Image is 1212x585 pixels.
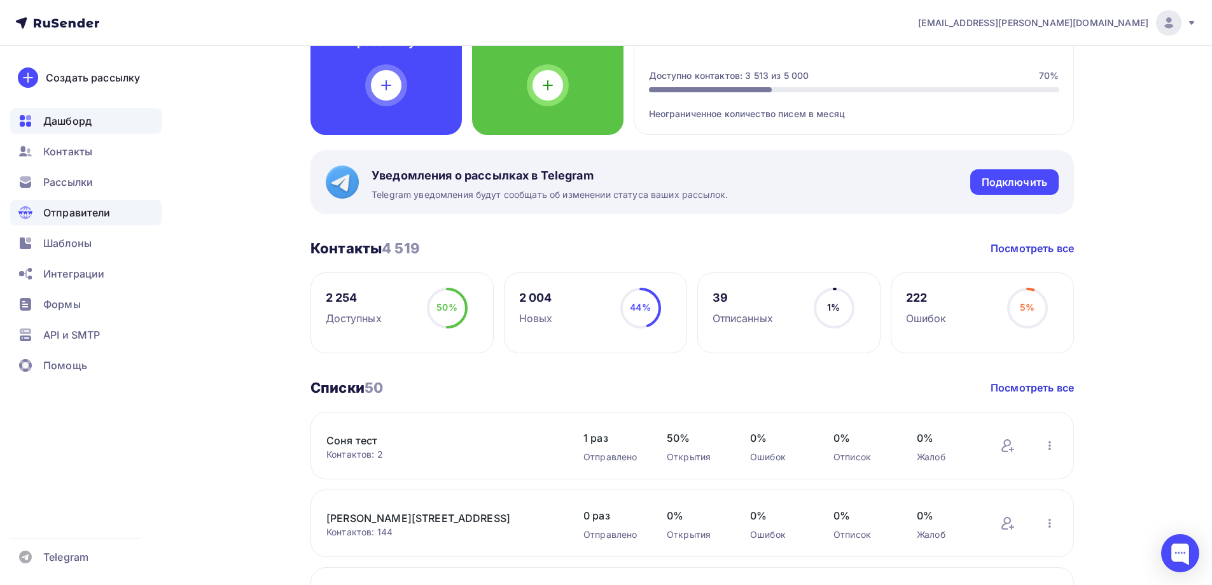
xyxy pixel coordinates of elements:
[750,528,808,541] div: Ошибок
[918,17,1148,29] span: [EMAIL_ADDRESS][PERSON_NAME][DOMAIN_NAME]
[918,10,1197,36] a: [EMAIL_ADDRESS][PERSON_NAME][DOMAIN_NAME]
[667,508,725,523] span: 0%
[649,69,809,82] div: Доступно контактов: 3 513 из 5 000
[750,430,808,446] span: 0%
[372,188,728,201] span: Telegram уведомления будут сообщать об изменении статуса ваших рассылок.
[583,508,641,523] span: 0 раз
[917,451,975,463] div: Жалоб
[43,327,100,342] span: API и SMTP
[1039,69,1059,82] div: 70%
[10,292,162,317] a: Формы
[43,266,104,281] span: Интеграции
[917,528,975,541] div: Жалоб
[991,241,1074,256] a: Посмотреть все
[326,311,382,326] div: Доступных
[583,430,641,446] span: 1 раз
[519,311,553,326] div: Новых
[43,549,88,565] span: Telegram
[43,205,111,220] span: Отправители
[372,168,728,183] span: Уведомления о рассылках в Telegram
[917,508,975,523] span: 0%
[750,451,808,463] div: Ошибок
[382,240,420,257] span: 4 519
[326,448,558,461] div: Контактов: 2
[10,200,162,225] a: Отправители
[43,297,81,312] span: Формы
[10,230,162,256] a: Шаблоны
[436,302,457,313] span: 50%
[667,451,725,463] div: Открытия
[667,528,725,541] div: Открытия
[10,169,162,195] a: Рассылки
[649,92,1059,120] div: Неограниченное количество писем в месяц
[982,175,1047,190] div: Подключить
[365,379,383,396] span: 50
[827,302,840,313] span: 1%
[583,528,641,541] div: Отправлено
[713,290,773,306] div: 39
[310,239,420,257] h3: Контакты
[833,528,891,541] div: Отписок
[43,113,92,129] span: Дашборд
[326,433,543,448] a: Соня тест
[326,526,558,539] div: Контактов: 144
[43,236,92,251] span: Шаблоны
[43,174,93,190] span: Рассылки
[630,302,650,313] span: 44%
[991,380,1074,395] a: Посмотреть все
[1020,302,1034,313] span: 5%
[750,508,808,523] span: 0%
[833,451,891,463] div: Отписок
[10,139,162,164] a: Контакты
[906,311,947,326] div: Ошибок
[713,311,773,326] div: Отписанных
[310,379,383,397] h3: Списки
[833,430,891,446] span: 0%
[519,290,553,306] div: 2 004
[43,144,92,159] span: Контакты
[917,430,975,446] span: 0%
[833,508,891,523] span: 0%
[46,70,140,85] div: Создать рассылку
[667,430,725,446] span: 50%
[583,451,641,463] div: Отправлено
[906,290,947,306] div: 222
[43,358,87,373] span: Помощь
[326,511,543,526] a: [PERSON_NAME][STREET_ADDRESS]
[326,290,382,306] div: 2 254
[10,108,162,134] a: Дашборд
